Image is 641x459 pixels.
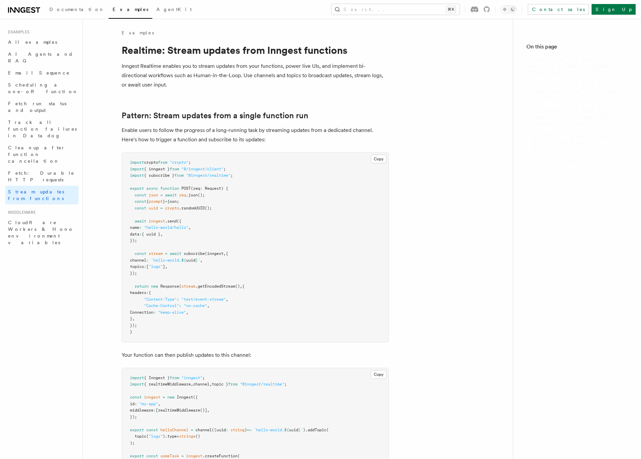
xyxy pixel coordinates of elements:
[533,82,628,102] span: Pattern: Stream updates from a single function run
[135,402,137,406] span: :
[371,370,386,379] button: Copy
[167,199,179,204] span: json;
[8,39,57,45] span: All examples
[165,206,179,210] span: crypto
[130,290,146,295] span: headers
[202,454,237,458] span: .createFunction
[149,264,163,269] span: "logs"
[230,428,245,432] span: string
[528,4,589,15] a: Contact sales
[146,434,149,439] span: (
[165,219,177,223] span: .send
[331,4,460,15] button: Search...⌘K
[186,454,202,458] span: inngest
[179,284,181,289] span: (
[212,382,228,387] span: topic }
[130,375,144,380] span: import
[170,251,181,256] span: await
[177,297,179,302] span: :
[223,251,226,256] span: ,
[170,160,188,165] span: "crypto"
[254,428,284,432] span: `hello-world.
[130,186,144,191] span: export
[530,104,628,130] a: Pattern: Stream updates from multiple function runs
[130,232,139,237] span: data
[144,297,177,302] span: "Content-Type"
[179,434,193,439] span: string
[170,375,179,380] span: from
[221,186,228,191] span: ) {
[181,186,191,191] span: POST
[160,284,179,289] span: Response
[226,428,228,432] span: :
[207,303,209,308] span: ,
[301,428,303,432] span: `
[130,225,139,230] span: name
[228,382,237,387] span: from
[139,232,142,237] span: :
[130,408,153,413] span: middleware
[122,44,389,56] h1: Realtime: Stream updates from Inngest functions
[195,428,212,432] span: channel
[235,284,240,289] span: ()
[149,251,163,256] span: stream
[122,111,308,120] a: Pattern: Stream updates from a single function run
[8,189,64,201] span: Stream updates from functions
[179,303,181,308] span: :
[181,258,186,263] span: ${
[135,434,146,439] span: topic
[144,160,158,165] span: crypto
[167,395,174,400] span: new
[139,402,158,406] span: "my-app"
[501,5,517,13] button: Toggle dark mode
[193,434,200,439] span: >()
[195,258,198,263] span: }
[186,193,198,197] span: .json
[5,116,78,142] a: Track all function failures in Datadog
[186,310,188,315] span: ,
[5,210,36,215] span: Middleware
[152,2,196,18] a: AgentKit
[5,216,78,249] a: Cloudflare Workers & Hono environment variables
[209,382,212,387] span: ,
[212,428,226,432] span: ((uuid
[160,186,179,191] span: function
[5,67,78,79] a: Email Sequence
[149,219,165,223] span: inngest
[165,193,177,197] span: await
[205,251,223,256] span: (inngest
[5,98,78,116] a: Fetch run status and output
[205,206,212,210] span: ();
[242,284,245,289] span: {
[163,434,165,439] span: )
[8,101,66,113] span: Fetch run status and output
[165,199,167,204] span: =
[446,6,456,13] kbd: ⌘K
[198,258,200,263] span: `
[5,48,78,67] a: AI Agents and RAG
[179,193,186,197] span: req
[247,428,252,432] span: =>
[158,310,186,315] span: "keep-alive"
[122,350,389,360] p: Your function can then publish updates to this channel:
[200,186,202,191] span: :
[130,316,132,321] span: }
[122,61,389,90] p: Inngest Realtime enables you to stream updates from your functions, power live UIs, and implement...
[5,29,29,35] span: Examples
[149,434,163,439] span: "logs"
[5,167,78,186] a: Fetch: Durable HTTP requests
[181,375,202,380] span: "inngest"
[191,428,193,432] span: =
[181,297,226,302] span: "text/event-stream"
[160,206,163,210] span: =
[530,79,628,104] a: Pattern: Stream updates from a single function run
[303,428,305,432] span: )
[130,454,144,458] span: export
[163,199,165,204] span: }
[139,225,142,230] span: :
[130,415,137,419] span: });
[5,36,78,48] a: All examples
[186,173,230,178] span: "@inngest/realtime"
[179,206,205,210] span: .randomUUID
[163,264,165,269] span: ]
